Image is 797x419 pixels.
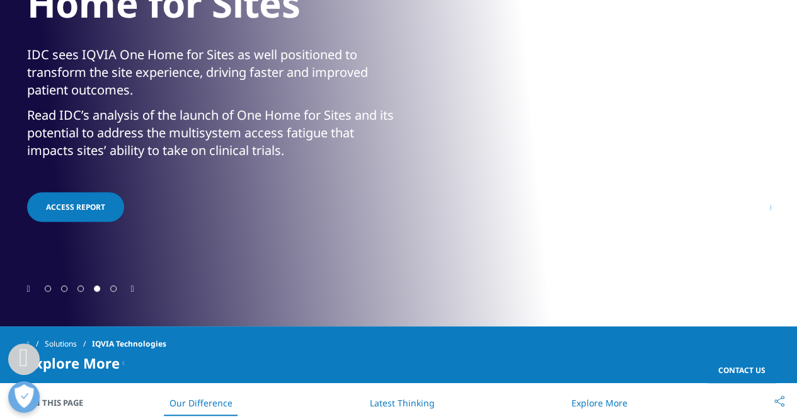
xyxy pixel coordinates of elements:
span: Go to slide 3 [77,285,84,292]
span: Contact Us [718,365,765,376]
span: Go to slide 5 [110,285,117,292]
button: Open Preferences [8,381,40,413]
p: Read IDC’s analysis of the launch of One Home for Sites and its potential to address the multisys... [27,106,396,167]
div: Previous slide [27,282,30,294]
span: Go to slide 1 [45,285,51,292]
p: IDC sees IQVIA One Home for Sites as well positioned to transform the site experience, driving fa... [27,46,396,106]
a: Explore More [571,397,628,409]
span: Go to slide 4 [94,285,100,292]
span: Go to slide 2 [61,285,67,292]
a: ACCESS REPORT [27,192,124,222]
a: Latest Thinking [369,397,434,409]
span: On This Page [27,396,96,409]
span: IQVIA Technologies [92,333,166,355]
div: Next slide [131,282,134,294]
a: Contact Us [699,355,784,385]
span: ACCESS REPORT [46,202,105,212]
a: Our Difference [169,397,232,409]
span: Explore More [27,355,120,370]
a: Solutions [45,333,92,355]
